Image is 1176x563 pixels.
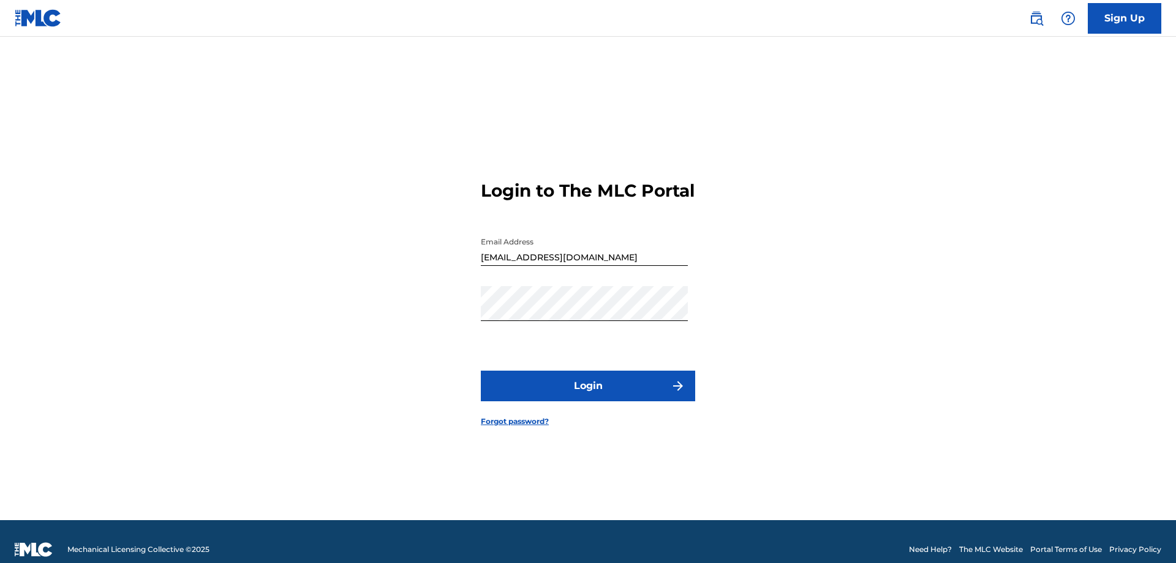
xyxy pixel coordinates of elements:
[1029,11,1044,26] img: search
[1088,3,1161,34] a: Sign Up
[1056,6,1080,31] div: Help
[15,9,62,27] img: MLC Logo
[1061,11,1076,26] img: help
[67,544,209,555] span: Mechanical Licensing Collective © 2025
[481,371,695,401] button: Login
[909,544,952,555] a: Need Help?
[1024,6,1049,31] a: Public Search
[481,180,695,202] h3: Login to The MLC Portal
[1030,544,1102,555] a: Portal Terms of Use
[1109,544,1161,555] a: Privacy Policy
[959,544,1023,555] a: The MLC Website
[481,416,549,427] a: Forgot password?
[1142,369,1176,470] iframe: Resource Center
[15,542,53,557] img: logo
[671,379,685,393] img: f7272a7cc735f4ea7f67.svg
